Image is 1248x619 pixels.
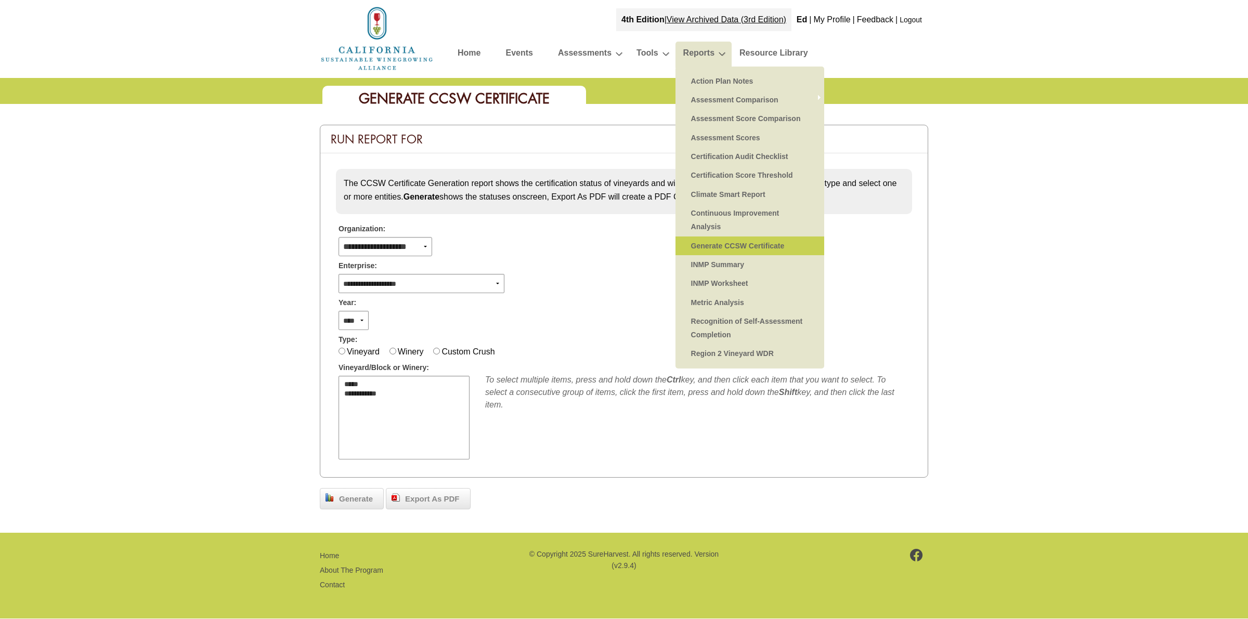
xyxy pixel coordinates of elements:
div: | [616,8,791,31]
a: Export As PDF [386,488,470,510]
strong: Generate [404,192,439,201]
img: doc_pdf.png [392,493,400,502]
img: footer-facebook.png [910,549,923,561]
a: My Profile [813,15,850,24]
a: Generate [320,488,384,510]
b: Shift [779,388,798,397]
a: Tools [636,46,658,64]
span: Type: [339,334,357,345]
a: Recognition of Self-Assessment Completion [686,312,814,345]
div: | [852,8,856,31]
a: Home [458,46,480,64]
a: Home [320,33,434,42]
a: INMP Summary [686,255,814,274]
span: Export As PDF [400,493,464,505]
b: Ed [797,15,807,24]
a: Assessment Comparison [686,90,814,109]
span: Generate CCSW Certificate [359,89,550,108]
strong: 4th Edition [621,15,665,24]
a: Metric Analysis [686,293,814,312]
a: Action Plan Notes [686,72,814,90]
a: INMP Worksheet [686,274,814,293]
a: Assessment Scores [686,128,814,147]
img: logo_cswa2x.png [320,5,434,72]
div: | [894,8,899,31]
div: To select multiple items, press and hold down the key, and then click each item that you want to ... [485,374,909,411]
span: Year: [339,297,356,308]
label: Vineyard [347,347,380,356]
p: The CCSW Certificate Generation report shows the certification status of vineyards and wineries. ... [344,177,904,203]
a: Assessment Score Comparison [686,109,814,128]
a: Resource Library [739,46,808,64]
span: Enterprise: [339,260,377,271]
a: Contact [320,581,345,589]
a: Region 2 Vineyard WDR [686,344,814,363]
b: Ctrl [667,375,681,384]
a: Assessments [558,46,612,64]
div: | [808,8,812,31]
a: About The Program [320,566,383,574]
a: Home [320,551,339,560]
a: Events [505,46,532,64]
span: Vineyard/Block or Winery: [339,362,429,373]
a: Continuous Improvement Analysis [686,204,814,236]
span: Organization: [339,223,385,234]
label: Custom Crush [441,347,495,356]
a: Certification Audit Checklist [686,147,814,166]
a: Feedback [857,15,893,24]
div: Run Report For [320,125,928,153]
a: Logout [900,16,922,24]
a: Certification Score Threshold [686,166,814,185]
img: chart_bar.png [326,493,334,502]
a: Reports [683,46,714,64]
a: Climate Smart Report [686,185,814,204]
label: Winery [398,347,424,356]
span: » [816,95,822,105]
p: © Copyright 2025 SureHarvest. All rights reserved. Version (v2.9.4) [528,548,720,572]
span: Generate [334,493,378,505]
a: View Archived Data (3rd Edition) [667,15,786,24]
a: Generate CCSW Certificate [686,236,814,255]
